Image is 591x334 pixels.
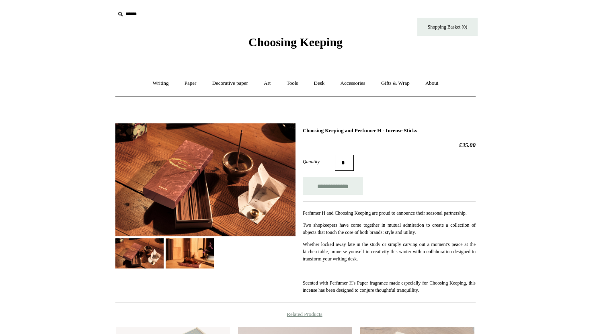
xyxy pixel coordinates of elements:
[303,241,476,262] p: Whether locked away late in the study or simply carving out a moment's peace at the kitchen table...
[333,73,373,94] a: Accessories
[205,73,255,94] a: Decorative paper
[115,123,295,236] img: Choosing Keeping and Perfumer H - Incense Sticks
[418,73,446,94] a: About
[303,209,476,217] p: Perfumer H and Choosing Keeping are proud to announce their seasonal partnership.
[94,311,497,318] h4: Related Products
[303,267,476,275] p: - - -
[146,73,176,94] a: Writing
[166,238,214,268] img: Choosing Keeping and Perfumer H - Incense Sticks
[303,221,476,236] p: Two shopkeepers have come together in mutual admiration to create a collection of objects that to...
[307,73,332,94] a: Desk
[248,42,343,47] a: Choosing Keeping
[417,18,478,36] a: Shopping Basket (0)
[257,73,278,94] a: Art
[303,158,335,165] label: Quantity
[374,73,417,94] a: Gifts & Wrap
[177,73,204,94] a: Paper
[115,238,164,268] img: Choosing Keeping and Perfumer H - Incense Sticks
[279,73,306,94] a: Tools
[248,35,343,49] span: Choosing Keeping
[303,127,476,134] h1: Choosing Keeping and Perfumer H - Incense Sticks
[303,141,476,149] h2: £35.00
[303,279,476,294] p: Scented with Perfumer H's Paper fragrance made especially for Choosing Keeping, this incense has ...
